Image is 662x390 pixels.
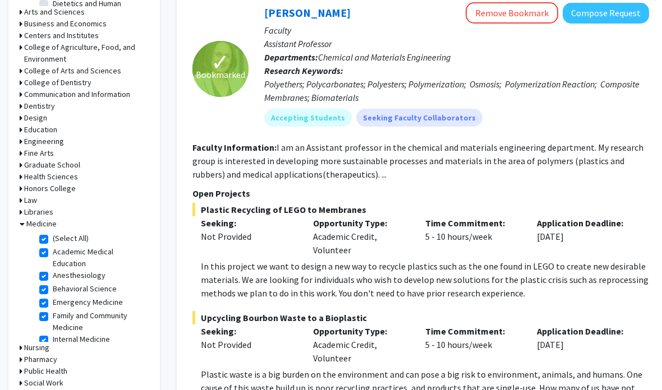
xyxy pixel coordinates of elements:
b: Departments: [264,52,318,63]
div: Polyethers; Polycarbonates; Polyesters; Polymerization; Osmosis; Polymerization Reaction; Composi... [264,77,649,104]
h3: Business and Economics [24,18,107,30]
label: (Select All) [53,233,89,244]
h3: Arts and Sciences [24,6,85,18]
h3: Fine Arts [24,147,54,159]
h3: Medicine [26,218,57,230]
label: Behavioral Science [53,283,117,295]
span: Chemical and Materials Engineering [318,52,451,63]
label: Internal Medicine [53,333,110,345]
div: Academic Credit, Volunteer [305,324,417,365]
p: Seeking: [201,216,296,230]
button: Compose Request to Malgorzata Chwatko [563,3,649,24]
fg-read-more: I am an Assistant professor in the chemical and materials engineering department. My research gro... [192,142,643,180]
div: Academic Credit, Volunteer [305,216,417,257]
h3: College of Agriculture, Food, and Environment [24,41,149,65]
h3: Social Work [24,377,63,389]
span: Plastic Recycling of LEGO to Membranes [192,203,649,216]
p: Time Commitment: [425,324,521,338]
p: Opportunity Type: [313,324,408,338]
button: Remove Bookmark [466,2,558,24]
h3: Libraries [24,206,53,218]
div: Not Provided [201,338,296,351]
b: Faculty Information: [192,142,277,153]
label: Academic Medical Education [53,246,146,270]
p: Open Projects [192,187,649,200]
p: Assistant Professor [264,37,649,50]
h3: College of Dentistry [24,77,91,89]
h3: Communication and Information [24,89,130,100]
div: [DATE] [528,324,641,365]
iframe: Chat [8,340,48,382]
span: Bookmarked [196,68,245,81]
label: Family and Community Medicine [53,310,146,333]
h3: Design [24,112,47,124]
mat-chip: Accepting Students [264,109,352,127]
p: Opportunity Type: [313,216,408,230]
span: Upcycling Bourbon Waste to a Bioplastic [192,311,649,324]
div: [DATE] [528,216,641,257]
p: Seeking: [201,324,296,338]
h3: Law [24,194,37,206]
a: [PERSON_NAME] [264,6,351,20]
p: Application Deadline: [537,216,632,230]
h3: Health Sciences [24,171,78,183]
div: 5 - 10 hours/week [417,324,529,365]
div: Not Provided [201,230,296,243]
h3: Engineering [24,136,64,147]
h3: Centers and Institutes [24,30,99,41]
label: Anesthesiology [53,270,105,281]
div: 5 - 10 hours/week [417,216,529,257]
span: ✓ [211,57,230,68]
h3: Honors College [24,183,76,194]
b: Research Keywords: [264,65,343,76]
h3: Graduate School [24,159,80,171]
p: Faculty [264,24,649,37]
p: Time Commitment: [425,216,521,230]
label: Emergency Medicine [53,296,123,308]
h3: Education [24,124,57,136]
h3: Dentistry [24,100,55,112]
h3: College of Arts and Sciences [24,65,121,77]
mat-chip: Seeking Faculty Collaborators [356,109,482,127]
p: Application Deadline: [537,324,632,338]
p: In this project we want to design a new way to recycle plastics such as the one found in LEGO to ... [201,259,649,300]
